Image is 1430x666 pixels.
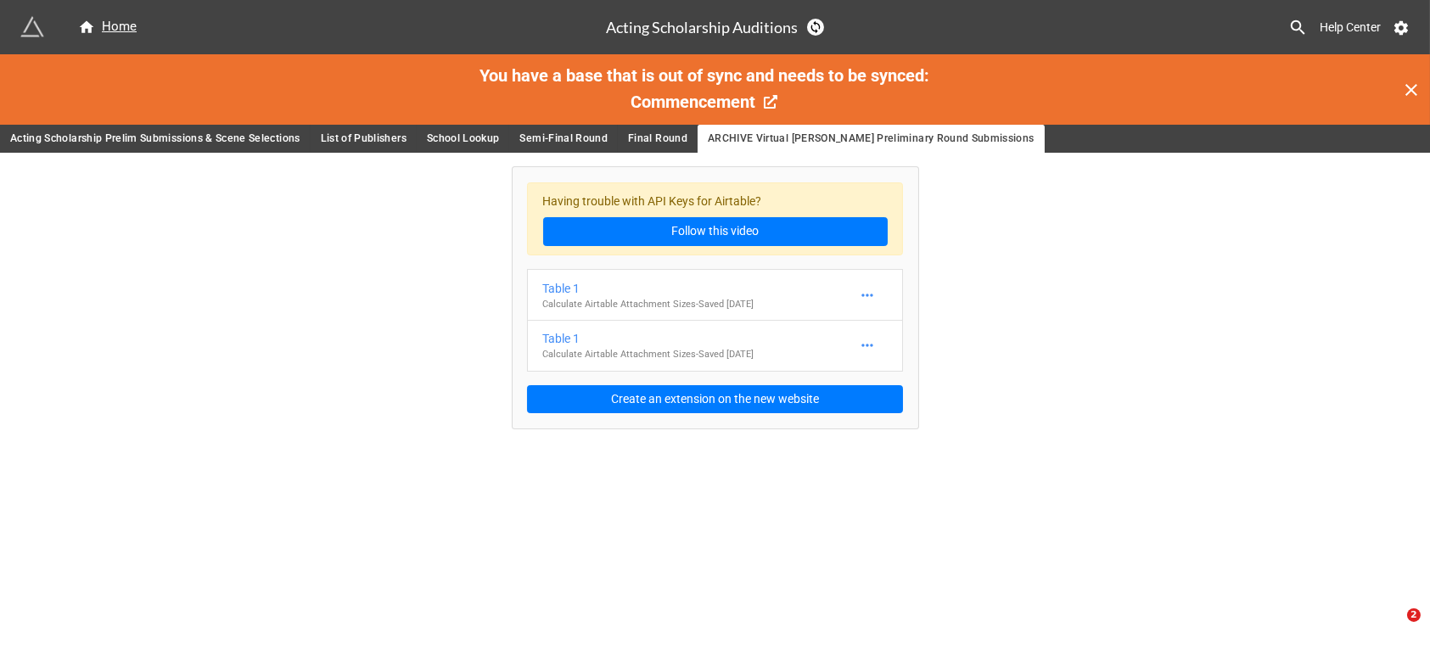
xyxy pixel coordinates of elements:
span: ARCHIVE Virtual [PERSON_NAME] Preliminary Round Submissions [708,130,1035,148]
div: Home [78,17,137,37]
span: You have a base that is out of sync and needs to be synced: [480,65,930,86]
span: Commencement [631,92,755,112]
a: Follow this video [543,217,888,246]
div: Having trouble with API Keys for Airtable? [527,182,903,256]
p: Calculate Airtable Attachment Sizes - Saved [DATE] [543,348,754,361]
div: Table 1 [543,279,754,298]
a: Sync Base Structure [807,19,824,36]
a: Help Center [1308,12,1393,42]
p: Calculate Airtable Attachment Sizes - Saved [DATE] [543,298,754,311]
h3: Acting Scholarship Auditions [607,20,799,35]
span: Final Round [628,130,687,148]
a: Table 1Calculate Airtable Attachment Sizes-Saved [DATE] [527,269,903,321]
span: Semi-Final Round [519,130,608,148]
span: 2 [1407,608,1421,622]
img: miniextensions-icon.73ae0678.png [20,15,44,39]
a: Table 1Calculate Airtable Attachment Sizes-Saved [DATE] [527,320,903,372]
span: School Lookup [427,130,500,148]
iframe: Intercom live chat [1372,608,1413,649]
button: Create an extension on the new website [527,385,903,414]
a: Home [68,17,147,37]
span: Acting Scholarship Prelim Submissions & Scene Selections [10,130,300,148]
span: List of Publishers [321,130,407,148]
div: Table 1 [543,329,754,348]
